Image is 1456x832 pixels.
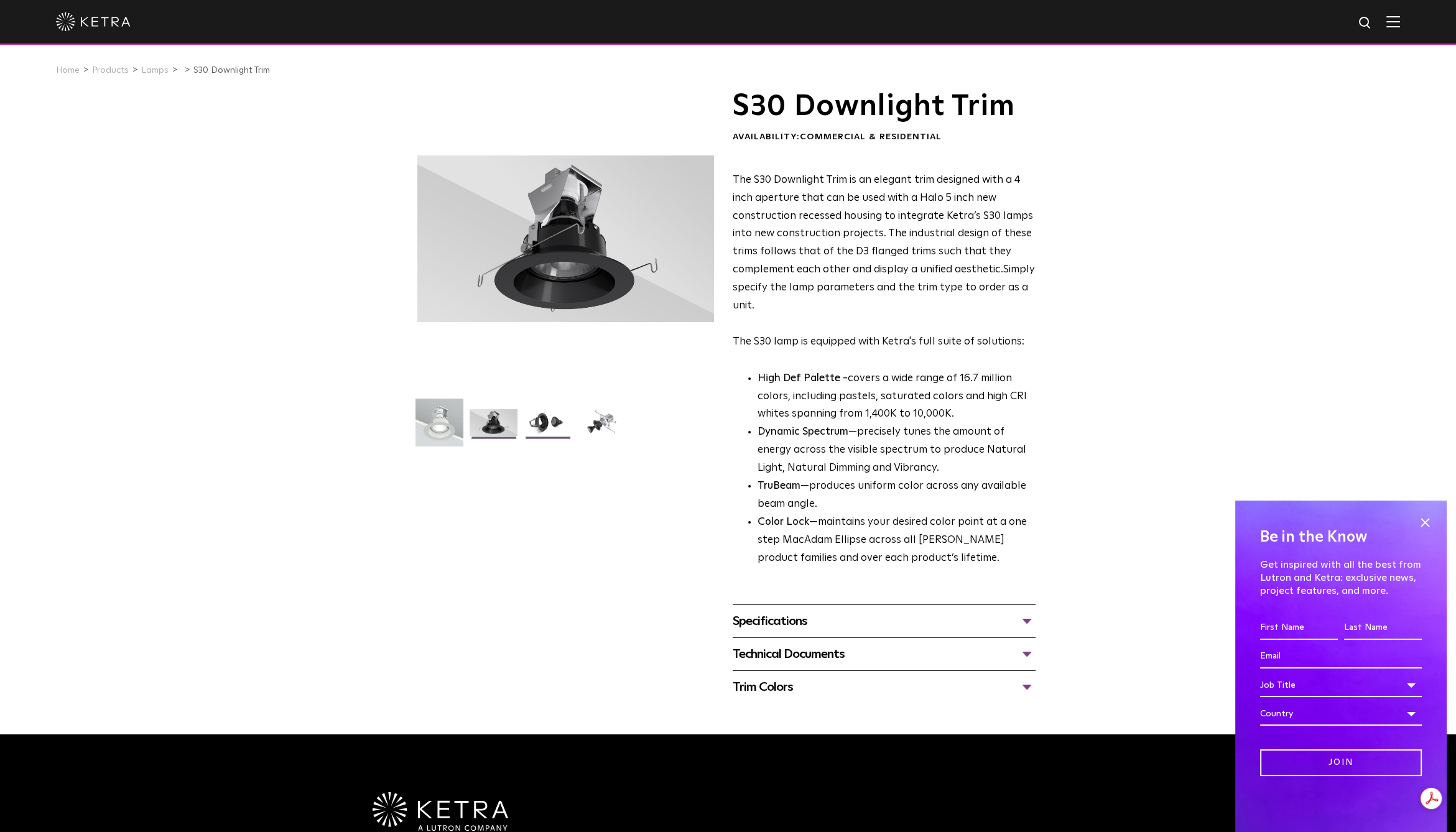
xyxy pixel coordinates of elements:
img: S30 Halo Downlight_Hero_Black_Gradient [470,409,517,445]
div: Country [1260,702,1422,726]
img: ketra-logo-2019-white [56,12,131,31]
h1: S30 Downlight Trim [733,91,1036,122]
p: covers a wide range of 16.7 million colors, including pastels, saturated colors and high CRI whit... [758,370,1036,424]
li: —produces uniform color across any available beam angle. [758,478,1036,514]
a: S30 Downlight Trim [193,66,270,75]
div: Specifications [733,611,1036,631]
a: Lamps [141,66,169,75]
img: S30 Halo Downlight_Table Top_Black [524,409,572,445]
li: —precisely tunes the amount of energy across the visible spectrum to produce Natural Light, Natur... [758,423,1036,478]
strong: Dynamic Spectrum [758,427,848,437]
input: Last Name [1344,616,1422,640]
input: First Name [1260,616,1338,640]
div: Job Title [1260,673,1422,697]
h4: Be in the Know [1260,525,1422,549]
div: Availability: [733,131,1036,144]
p: The S30 lamp is equipped with Ketra's full suite of solutions: [733,172,1036,351]
input: Email [1260,645,1422,668]
a: Products [92,66,129,75]
p: Get inspired with all the best from Lutron and Ketra: exclusive news, project features, and more. [1260,558,1422,597]
span: Simply specify the lamp parameters and the trim type to order as a unit.​ [733,264,1035,311]
div: Trim Colors [733,677,1036,697]
strong: Color Lock [758,517,809,527]
a: Home [56,66,80,75]
img: Hamburger%20Nav.svg [1386,16,1400,27]
img: S30-DownlightTrim-2021-Web-Square [415,399,463,456]
strong: High Def Palette - [758,373,848,384]
strong: TruBeam [758,481,800,491]
div: Technical Documents [733,644,1036,664]
span: Commercial & Residential [800,132,942,141]
input: Join [1260,749,1422,776]
img: S30 Halo Downlight_Exploded_Black [578,409,626,445]
span: The S30 Downlight Trim is an elegant trim designed with a 4 inch aperture that can be used with a... [733,175,1033,275]
img: Ketra-aLutronCo_White_RGB [373,792,508,831]
img: search icon [1358,16,1373,31]
li: —maintains your desired color point at a one step MacAdam Ellipse across all [PERSON_NAME] produc... [758,514,1036,568]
